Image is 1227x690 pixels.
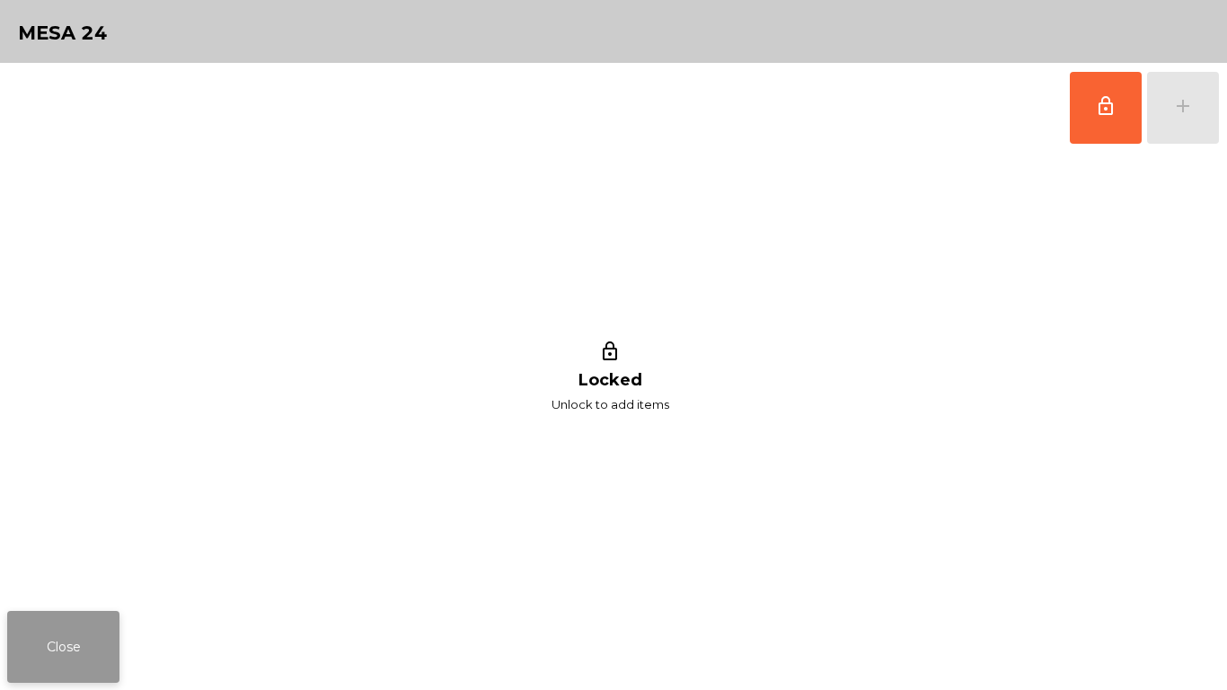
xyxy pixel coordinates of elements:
h4: Mesa 24 [18,20,108,47]
button: lock_outline [1070,72,1142,144]
button: Close [7,611,119,683]
h1: Locked [578,371,642,390]
span: Unlock to add items [552,394,669,416]
i: lock_outline [596,341,623,367]
span: lock_outline [1095,95,1117,117]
